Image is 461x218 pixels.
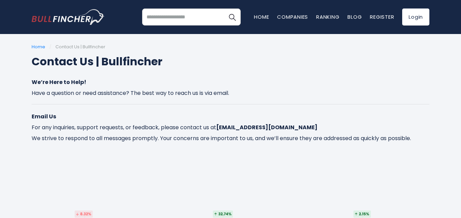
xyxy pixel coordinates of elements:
[32,44,429,50] ul: /
[32,113,56,120] strong: Email Us
[316,13,339,20] a: Ranking
[32,53,429,70] h1: Contact Us | Bullfincher
[32,77,429,99] p: Have a question or need assistance? The best way to reach us is via email.
[32,9,105,25] a: Go to homepage
[32,78,86,86] strong: We’re Here to Help!
[32,44,45,50] a: Home
[254,13,269,20] a: Home
[55,44,105,50] span: Contact Us | Bullfincher
[216,123,318,131] strong: [EMAIL_ADDRESS][DOMAIN_NAME]
[32,9,105,25] img: bullfincher logo
[224,9,241,26] button: Search
[277,13,308,20] a: Companies
[347,13,362,20] a: Blog
[32,111,429,144] p: For any inquiries, support requests, or feedback, please contact us at We strive to respond to al...
[370,13,394,20] a: Register
[402,9,429,26] a: Login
